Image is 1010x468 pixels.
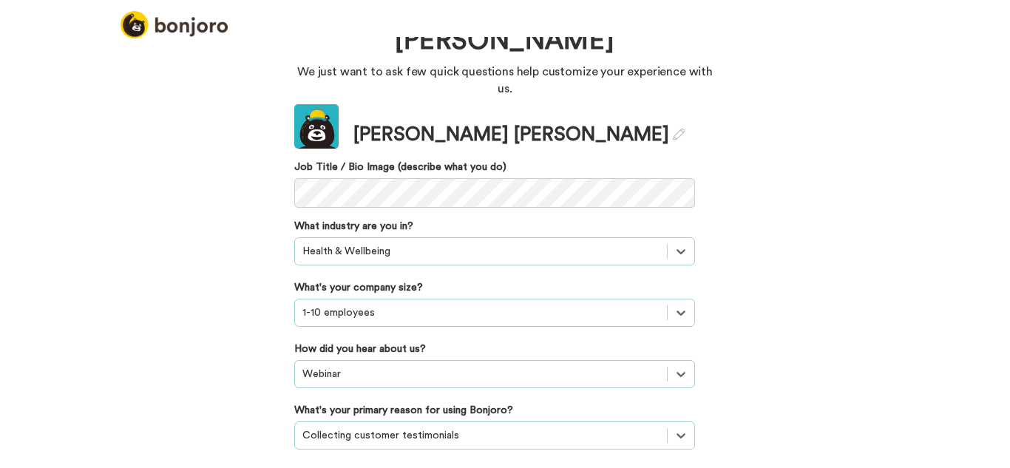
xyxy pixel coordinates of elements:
img: logo_full.png [121,11,228,38]
div: [PERSON_NAME] [PERSON_NAME] [353,121,685,149]
p: We just want to ask few quick questions help customize your experience with us. [294,64,716,98]
label: Job Title / Bio Image (describe what you do) [294,160,695,174]
label: What industry are you in? [294,219,413,234]
label: What's your primary reason for using Bonjoro? [294,403,513,418]
label: How did you hear about us? [294,342,426,356]
label: What's your company size? [294,280,423,295]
